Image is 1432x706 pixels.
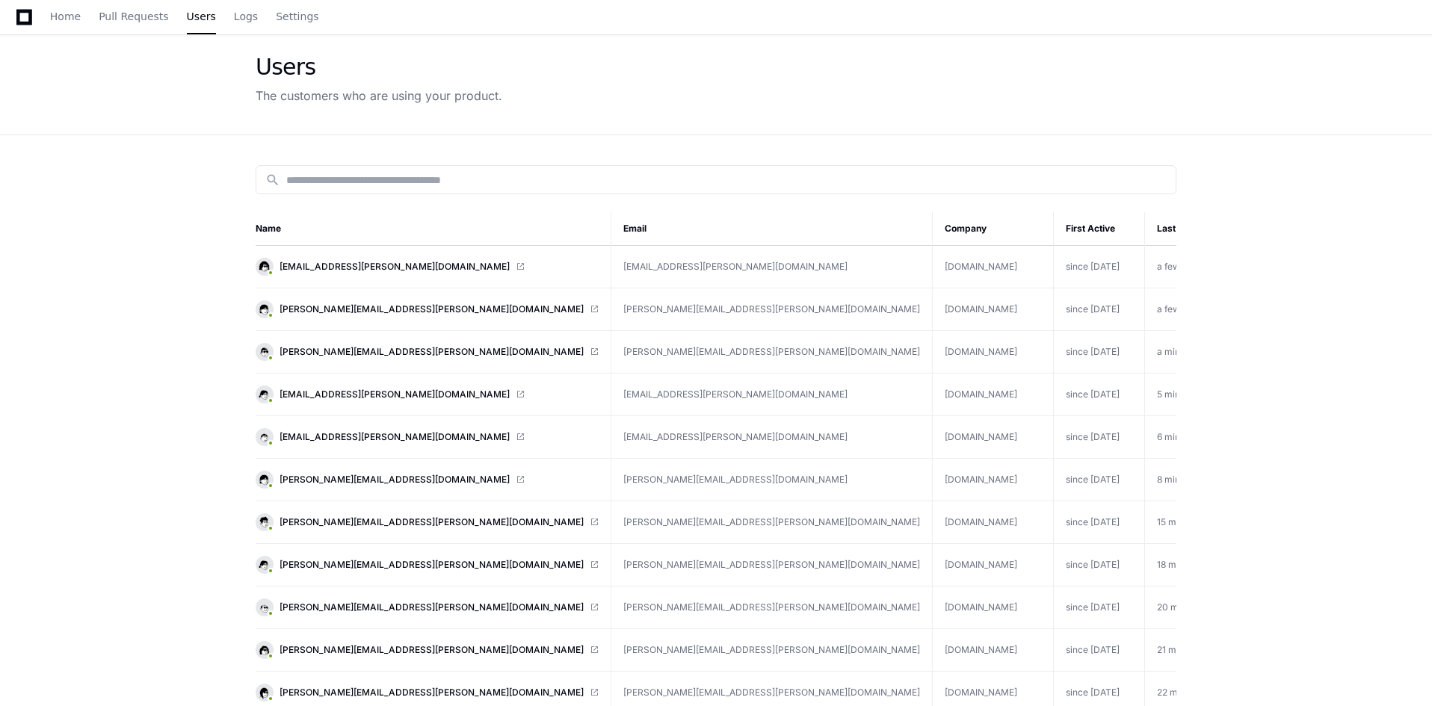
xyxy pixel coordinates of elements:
td: [PERSON_NAME][EMAIL_ADDRESS][PERSON_NAME][DOMAIN_NAME] [611,586,933,629]
span: [PERSON_NAME][EMAIL_ADDRESS][PERSON_NAME][DOMAIN_NAME] [280,687,584,699]
td: 20 minutes ago [1145,586,1236,629]
td: [DOMAIN_NAME] [933,501,1054,544]
td: [DOMAIN_NAME] [933,416,1054,459]
a: [EMAIL_ADDRESS][PERSON_NAME][DOMAIN_NAME] [256,428,599,446]
span: Logs [234,12,258,21]
td: [PERSON_NAME][EMAIL_ADDRESS][PERSON_NAME][DOMAIN_NAME] [611,629,933,672]
span: Settings [276,12,318,21]
span: [PERSON_NAME][EMAIL_ADDRESS][PERSON_NAME][DOMAIN_NAME] [280,516,584,528]
a: [PERSON_NAME][EMAIL_ADDRESS][PERSON_NAME][DOMAIN_NAME] [256,684,599,702]
img: 3.svg [257,642,271,657]
img: 13.svg [257,600,271,614]
th: Name [256,212,611,246]
td: 15 minutes ago [1145,501,1236,544]
a: [PERSON_NAME][EMAIL_ADDRESS][PERSON_NAME][DOMAIN_NAME] [256,513,599,531]
td: 5 minutes ago [1145,374,1236,416]
img: 1.svg [257,472,271,486]
td: [DOMAIN_NAME] [933,246,1054,288]
td: since [DATE] [1054,416,1145,459]
img: 14.svg [257,387,271,401]
span: [PERSON_NAME][EMAIL_ADDRESS][PERSON_NAME][DOMAIN_NAME] [280,303,584,315]
a: [PERSON_NAME][EMAIL_ADDRESS][PERSON_NAME][DOMAIN_NAME] [256,556,599,574]
td: since [DATE] [1054,374,1145,416]
img: 1.svg [257,302,271,316]
span: [EMAIL_ADDRESS][PERSON_NAME][DOMAIN_NAME] [280,431,510,443]
span: Home [50,12,81,21]
img: 11.svg [257,685,271,699]
a: [PERSON_NAME][EMAIL_ADDRESS][PERSON_NAME][DOMAIN_NAME] [256,343,599,361]
th: Last Active [1145,212,1236,246]
td: since [DATE] [1054,246,1145,288]
span: [EMAIL_ADDRESS][PERSON_NAME][DOMAIN_NAME] [280,261,510,273]
span: [PERSON_NAME][EMAIL_ADDRESS][PERSON_NAME][DOMAIN_NAME] [280,644,584,656]
td: [EMAIL_ADDRESS][PERSON_NAME][DOMAIN_NAME] [611,246,933,288]
a: [PERSON_NAME][EMAIL_ADDRESS][PERSON_NAME][DOMAIN_NAME] [256,300,599,318]
img: 8.svg [257,430,271,444]
td: [DOMAIN_NAME] [933,544,1054,586]
td: [DOMAIN_NAME] [933,629,1054,672]
span: [PERSON_NAME][EMAIL_ADDRESS][DOMAIN_NAME] [280,474,510,486]
td: [DOMAIN_NAME] [933,374,1054,416]
td: 21 minutes ago [1145,629,1236,672]
span: [PERSON_NAME][EMAIL_ADDRESS][PERSON_NAME][DOMAIN_NAME] [280,559,584,571]
th: Email [611,212,933,246]
td: a minute ago [1145,331,1236,374]
th: First Active [1054,212,1145,246]
td: [PERSON_NAME][EMAIL_ADDRESS][PERSON_NAME][DOMAIN_NAME] [611,544,933,586]
span: Users [187,12,216,21]
img: 14.svg [257,557,271,572]
td: 18 minutes ago [1145,544,1236,586]
td: [DOMAIN_NAME] [933,331,1054,374]
td: a few seconds ago [1145,288,1236,331]
td: [EMAIL_ADDRESS][PERSON_NAME][DOMAIN_NAME] [611,416,933,459]
td: since [DATE] [1054,331,1145,374]
td: since [DATE] [1054,629,1145,672]
td: [PERSON_NAME][EMAIL_ADDRESS][PERSON_NAME][DOMAIN_NAME] [611,331,933,374]
td: [EMAIL_ADDRESS][PERSON_NAME][DOMAIN_NAME] [611,374,933,416]
td: [DOMAIN_NAME] [933,459,1054,501]
td: [DOMAIN_NAME] [933,288,1054,331]
div: The customers who are using your product. [256,87,502,105]
a: [PERSON_NAME][EMAIL_ADDRESS][DOMAIN_NAME] [256,471,599,489]
th: Company [933,212,1054,246]
a: [PERSON_NAME][EMAIL_ADDRESS][PERSON_NAME][DOMAIN_NAME] [256,641,599,659]
td: since [DATE] [1054,288,1145,331]
td: 6 minutes ago [1145,416,1236,459]
span: [PERSON_NAME][EMAIL_ADDRESS][PERSON_NAME][DOMAIN_NAME] [280,346,584,358]
td: [DOMAIN_NAME] [933,586,1054,629]
span: Pull Requests [99,12,168,21]
span: [PERSON_NAME][EMAIL_ADDRESS][PERSON_NAME][DOMAIN_NAME] [280,601,584,613]
mat-icon: search [265,173,280,188]
img: 5.svg [257,515,271,529]
td: a few seconds ago [1145,246,1236,288]
td: [PERSON_NAME][EMAIL_ADDRESS][DOMAIN_NAME] [611,459,933,501]
a: [PERSON_NAME][EMAIL_ADDRESS][PERSON_NAME][DOMAIN_NAME] [256,598,599,616]
td: since [DATE] [1054,586,1145,629]
a: [EMAIL_ADDRESS][PERSON_NAME][DOMAIN_NAME] [256,385,599,403]
img: 6.svg [257,344,271,359]
td: [PERSON_NAME][EMAIL_ADDRESS][PERSON_NAME][DOMAIN_NAME] [611,288,933,331]
td: since [DATE] [1054,459,1145,501]
td: since [DATE] [1054,544,1145,586]
a: [EMAIL_ADDRESS][PERSON_NAME][DOMAIN_NAME] [256,258,599,276]
td: 8 minutes ago [1145,459,1236,501]
img: 15.svg [257,259,271,273]
td: since [DATE] [1054,501,1145,544]
td: [PERSON_NAME][EMAIL_ADDRESS][PERSON_NAME][DOMAIN_NAME] [611,501,933,544]
div: Users [256,54,502,81]
span: [EMAIL_ADDRESS][PERSON_NAME][DOMAIN_NAME] [280,388,510,400]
